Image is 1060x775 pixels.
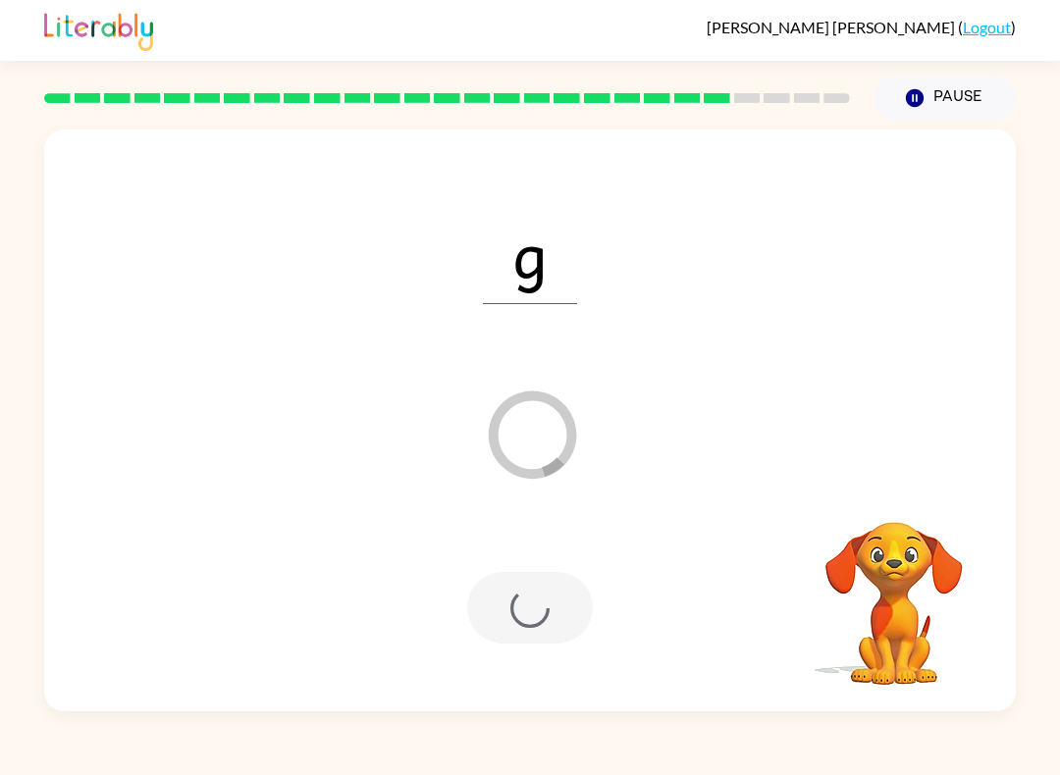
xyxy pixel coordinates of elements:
[963,18,1011,36] a: Logout
[483,202,577,304] span: g
[707,18,1016,36] div: ( )
[874,76,1016,121] button: Pause
[44,8,153,51] img: Literably
[707,18,958,36] span: [PERSON_NAME] [PERSON_NAME]
[796,491,992,688] video: Your browser must support playing .mp4 files to use Literably. Please try using another browser.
